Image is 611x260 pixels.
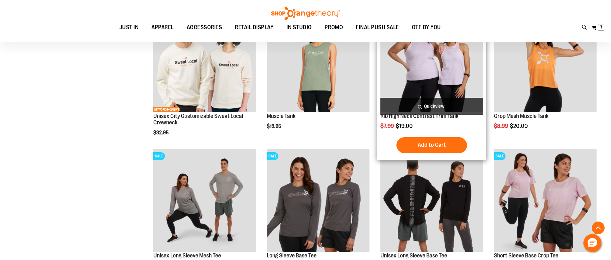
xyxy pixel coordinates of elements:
[494,152,505,160] span: SALE
[600,24,603,30] span: 7
[583,234,601,252] button: Hello, have a question? Let’s chat.
[325,20,343,35] span: PROMO
[153,152,165,160] span: SALE
[151,20,174,35] span: APPAREL
[380,98,483,115] a: Quickview
[380,149,483,253] a: Product image for Unisex Long Sleeve Base TeeSALE
[280,20,318,35] a: IN STUDIO
[153,113,243,126] a: Unisex City Customizable Sweat Local Crewneck
[145,20,180,35] a: APPAREL
[267,149,369,253] a: Product image for Long Sleeve Base TeeSALE
[113,20,145,35] a: JUST IN
[380,149,483,252] img: Product image for Unisex Long Sleeve Base Tee
[494,10,597,113] a: Crop Mesh Muscle Tank primary imageSALE
[153,10,256,113] a: Image of Unisex City Customizable NuBlend CrewneckNEWNETWORK EXCLUSIVE
[228,20,280,35] a: RETAIL DISPLAY
[153,10,256,112] img: Image of Unisex City Customizable NuBlend Crewneck
[153,107,180,112] span: NETWORK EXCLUSIVE
[396,137,467,153] button: Add to Cart
[150,6,259,152] div: product
[235,20,274,35] span: RETAIL DISPLAY
[412,20,441,35] span: OTF BY YOU
[349,20,405,35] a: FINAL PUSH SALE
[267,10,369,112] img: Muscle Tank
[418,141,446,148] span: Add to Cart
[494,149,597,253] a: Product image for Short Sleeve Base Crop TeeSALE
[267,10,369,113] a: Muscle TankNEW
[286,20,312,35] span: IN STUDIO
[494,123,509,129] span: $8.99
[494,113,548,119] a: Crop Mesh Muscle Tank
[153,252,221,259] a: Unisex Long Sleeve Mesh Tee
[380,123,395,129] span: $7.99
[494,252,558,259] a: Short Sleeve Base Crop Tee
[494,10,597,112] img: Crop Mesh Muscle Tank primary image
[267,149,369,252] img: Product image for Long Sleeve Base Tee
[264,6,373,146] div: product
[270,7,341,20] img: Shop Orangetheory
[267,113,295,119] a: Muscle Tank
[380,10,483,112] img: Rib Tank w/ Contrast Binding primary image
[119,20,139,35] span: JUST IN
[267,123,282,129] span: $12.95
[318,20,350,35] a: PROMO
[510,123,529,129] span: $20.00
[380,252,447,259] a: Unisex Long Sleeve Base Tee
[153,149,256,253] a: Unisex Long Sleeve Mesh Tee primary imageSALE
[267,152,278,160] span: SALE
[153,149,256,252] img: Unisex Long Sleeve Mesh Tee primary image
[380,10,483,113] a: Rib Tank w/ Contrast Binding primary imageSALE
[377,6,486,160] div: product
[405,20,447,35] a: OTF BY YOU
[396,123,414,129] span: $19.00
[187,20,222,35] span: ACCESSORIES
[180,20,229,35] a: ACCESSORIES
[356,20,399,35] span: FINAL PUSH SALE
[153,130,170,136] span: $32.95
[267,252,317,259] a: Long Sleeve Base Tee
[494,149,597,252] img: Product image for Short Sleeve Base Crop Tee
[491,6,600,146] div: product
[592,222,605,234] button: Back To Top
[380,113,458,119] a: Rib High Neck Contrast Trim Tank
